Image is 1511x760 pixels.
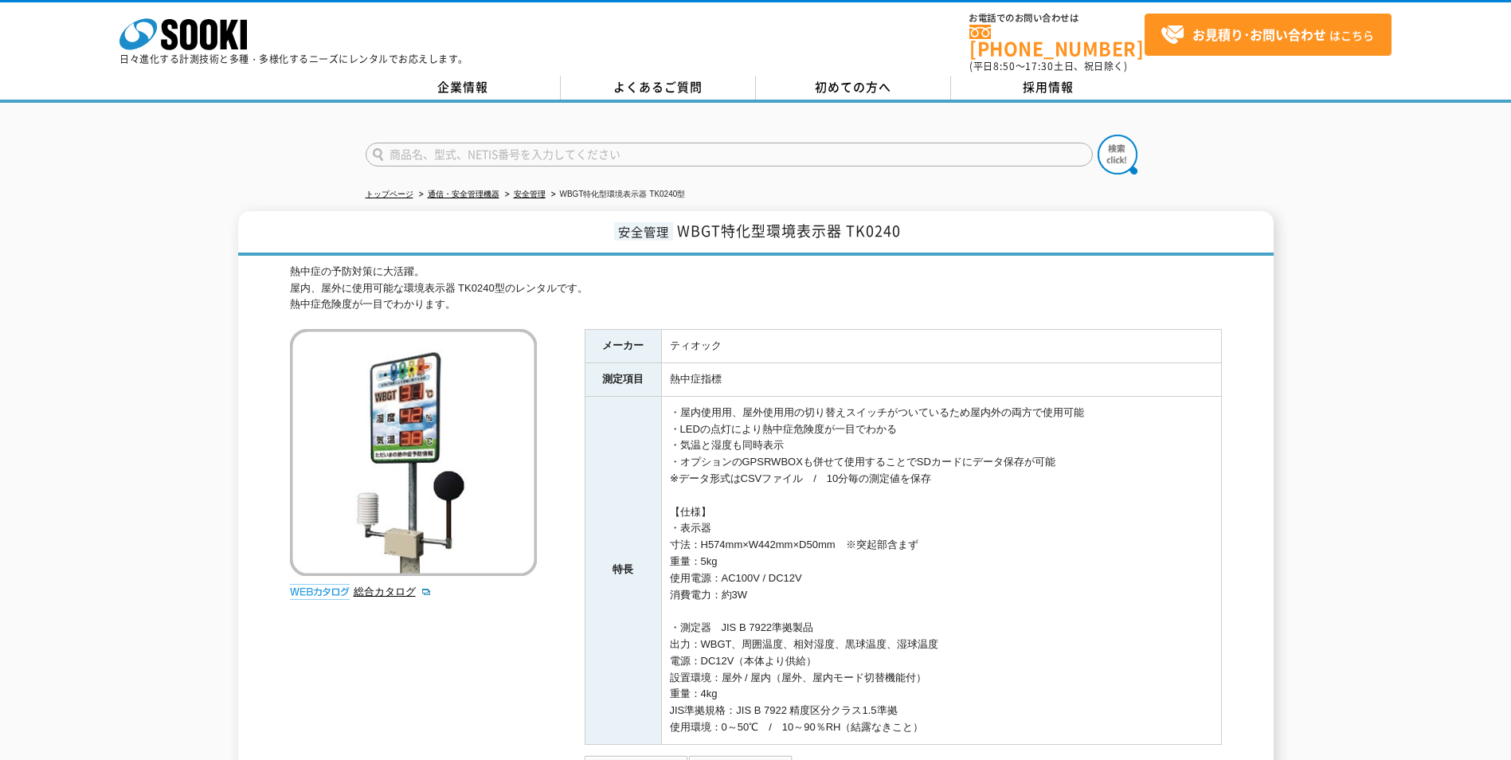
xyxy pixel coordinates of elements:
[677,220,901,241] span: WBGT特化型環境表示器 TK0240
[1098,135,1137,174] img: btn_search.png
[354,586,432,597] a: 総合カタログ
[1025,59,1054,73] span: 17:30
[1161,23,1374,47] span: はこちら
[428,190,499,198] a: 通信・安全管理機器
[969,59,1127,73] span: (平日 ～ 土日、祝日除く)
[969,25,1145,57] a: [PHONE_NUMBER]
[514,190,546,198] a: 安全管理
[756,76,951,100] a: 初めての方へ
[661,330,1221,363] td: ティオック
[366,190,413,198] a: トップページ
[614,222,673,241] span: 安全管理
[585,396,661,744] th: 特長
[815,78,891,96] span: 初めての方へ
[585,363,661,397] th: 測定項目
[290,264,1222,313] div: 熱中症の予防対策に大活躍。 屋内、屋外に使用可能な環境表示器 TK0240型のレンタルです。 熱中症危険度が一目でわかります。
[548,186,686,203] li: WBGT特化型環境表示器 TK0240型
[1192,25,1326,44] strong: お見積り･お問い合わせ
[119,54,468,64] p: 日々進化する計測技術と多種・多様化するニーズにレンタルでお応えします。
[969,14,1145,23] span: お電話でのお問い合わせは
[585,330,661,363] th: メーカー
[1145,14,1392,56] a: お見積り･お問い合わせはこちら
[561,76,756,100] a: よくあるご質問
[993,59,1016,73] span: 8:50
[661,363,1221,397] td: 熱中症指標
[290,584,350,600] img: webカタログ
[290,329,537,576] img: WBGT特化型環境表示器 TK0240型
[661,396,1221,744] td: ・屋内使用用、屋外使用用の切り替えスイッチがついているため屋内外の両方で使用可能 ・LEDの点灯により熱中症危険度が一目でわかる ・気温と湿度も同時表示 ・オプションのGPSRWBOXも併せて使...
[366,143,1093,166] input: 商品名、型式、NETIS番号を入力してください
[366,76,561,100] a: 企業情報
[951,76,1146,100] a: 採用情報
